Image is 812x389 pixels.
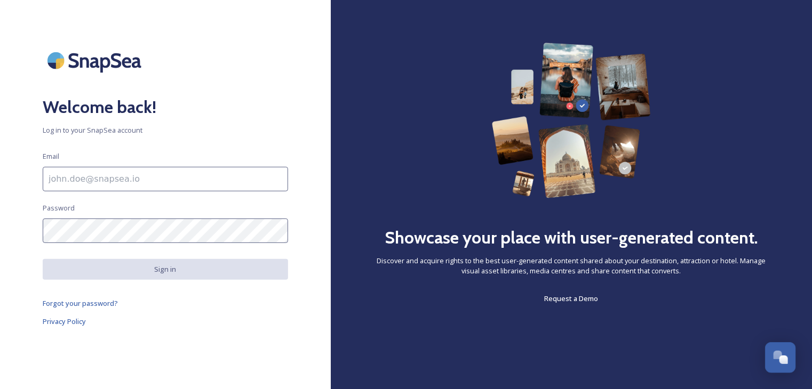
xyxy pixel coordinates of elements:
input: john.doe@snapsea.io [43,167,288,191]
a: Request a Demo [545,292,599,305]
button: Sign in [43,259,288,280]
img: 63b42ca75bacad526042e722_Group%20154-p-800.png [492,43,651,198]
span: Discover and acquire rights to the best user-generated content shared about your destination, att... [373,256,769,276]
span: Log in to your SnapSea account [43,125,288,135]
h2: Welcome back! [43,94,288,120]
a: Forgot your password? [43,297,288,310]
span: Forgot your password? [43,298,118,308]
span: Email [43,151,59,161]
h2: Showcase your place with user-generated content. [385,225,758,250]
button: Open Chat [765,342,796,373]
span: Privacy Policy [43,317,86,326]
img: SnapSea Logo [43,43,149,78]
span: Password [43,203,75,213]
a: Privacy Policy [43,315,288,328]
span: Request a Demo [545,294,599,303]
